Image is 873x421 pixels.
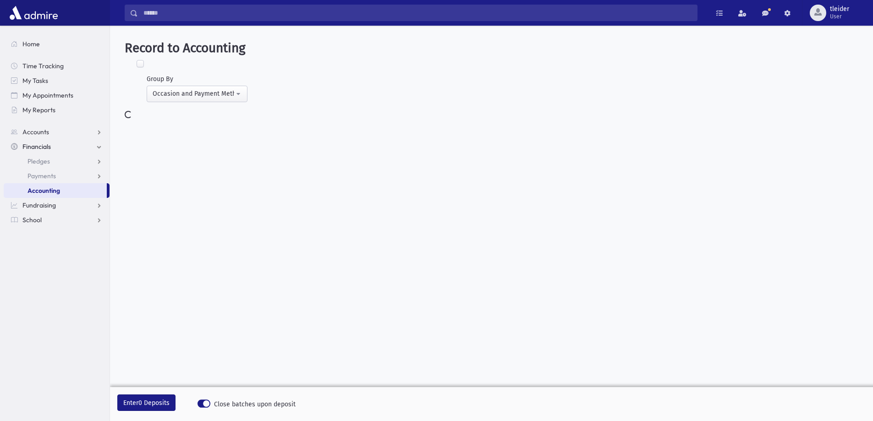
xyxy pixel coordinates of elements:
span: Fundraising [22,201,56,209]
span: Record to Accounting [125,40,246,55]
button: Occasion and Payment Method [147,86,247,102]
span: 0 Deposits [138,399,170,407]
span: Financials [22,142,51,151]
a: Fundraising [4,198,110,213]
span: Accounting [27,186,60,195]
a: Home [4,37,110,51]
input: Search [138,5,697,21]
span: Accounts [22,128,49,136]
a: Accounting [4,183,107,198]
a: School [4,213,110,227]
span: User [830,13,849,20]
span: School [22,216,42,224]
a: My Appointments [4,88,110,103]
a: Time Tracking [4,59,110,73]
span: Time Tracking [22,62,64,70]
img: AdmirePro [7,4,60,22]
div: Occasion and Payment Method [153,89,234,98]
a: Accounts [4,125,110,139]
span: My Appointments [22,91,73,99]
span: tleider [830,5,849,13]
span: My Tasks [22,77,48,85]
a: My Tasks [4,73,110,88]
span: Home [22,40,40,48]
span: My Reports [22,106,55,114]
span: Close batches upon deposit [214,399,296,409]
a: Payments [4,169,110,183]
button: Enter0 Deposits [117,394,176,411]
span: Payments [27,172,56,180]
span: Pledges [27,157,50,165]
div: Group By [147,74,247,84]
a: My Reports [4,103,110,117]
a: Financials [4,139,110,154]
a: Pledges [4,154,110,169]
